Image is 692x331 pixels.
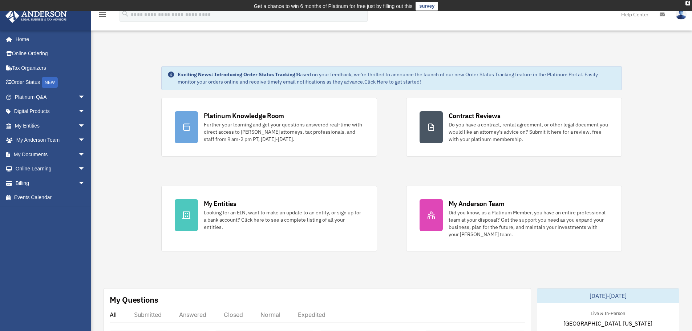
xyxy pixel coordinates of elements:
[364,78,421,85] a: Click Here to get started!
[5,104,96,119] a: Digital Productsarrow_drop_down
[204,111,284,120] div: Platinum Knowledge Room
[5,147,96,162] a: My Documentsarrow_drop_down
[161,98,377,157] a: Platinum Knowledge Room Further your learning and get your questions answered real-time with dire...
[298,311,325,318] div: Expedited
[5,176,96,190] a: Billingarrow_drop_down
[5,190,96,205] a: Events Calendar
[78,147,93,162] span: arrow_drop_down
[254,2,413,11] div: Get a chance to win 6 months of Platinum for free just by filling out this
[5,75,96,90] a: Order StatusNEW
[406,98,622,157] a: Contract Reviews Do you have a contract, rental agreement, or other legal document you would like...
[685,1,690,5] div: close
[98,10,107,19] i: menu
[676,9,687,20] img: User Pic
[5,162,96,176] a: Online Learningarrow_drop_down
[563,319,652,328] span: [GEOGRAPHIC_DATA], [US_STATE]
[134,311,162,318] div: Submitted
[42,77,58,88] div: NEW
[224,311,243,318] div: Closed
[204,121,364,143] div: Further your learning and get your questions answered real-time with direct access to [PERSON_NAM...
[110,311,117,318] div: All
[260,311,280,318] div: Normal
[5,133,96,148] a: My Anderson Teamarrow_drop_down
[78,104,93,119] span: arrow_drop_down
[406,186,622,251] a: My Anderson Team Did you know, as a Platinum Member, you have an entire professional team at your...
[5,118,96,133] a: My Entitiesarrow_drop_down
[3,9,69,23] img: Anderson Advisors Platinum Portal
[5,47,96,61] a: Online Ordering
[449,111,501,120] div: Contract Reviews
[161,186,377,251] a: My Entities Looking for an EIN, want to make an update to an entity, or sign up for a bank accoun...
[179,311,206,318] div: Answered
[110,294,158,305] div: My Questions
[5,32,93,47] a: Home
[449,121,608,143] div: Do you have a contract, rental agreement, or other legal document you would like an attorney's ad...
[537,288,679,303] div: [DATE]-[DATE]
[416,2,438,11] a: survey
[5,61,96,75] a: Tax Organizers
[449,199,505,208] div: My Anderson Team
[78,162,93,177] span: arrow_drop_down
[121,10,129,18] i: search
[178,71,297,78] strong: Exciting News: Introducing Order Status Tracking!
[78,90,93,105] span: arrow_drop_down
[585,309,631,316] div: Live & In-Person
[78,118,93,133] span: arrow_drop_down
[98,13,107,19] a: menu
[449,209,608,238] div: Did you know, as a Platinum Member, you have an entire professional team at your disposal? Get th...
[178,71,616,85] div: Based on your feedback, we're thrilled to announce the launch of our new Order Status Tracking fe...
[204,209,364,231] div: Looking for an EIN, want to make an update to an entity, or sign up for a bank account? Click her...
[78,176,93,191] span: arrow_drop_down
[5,90,96,104] a: Platinum Q&Aarrow_drop_down
[204,199,236,208] div: My Entities
[78,133,93,148] span: arrow_drop_down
